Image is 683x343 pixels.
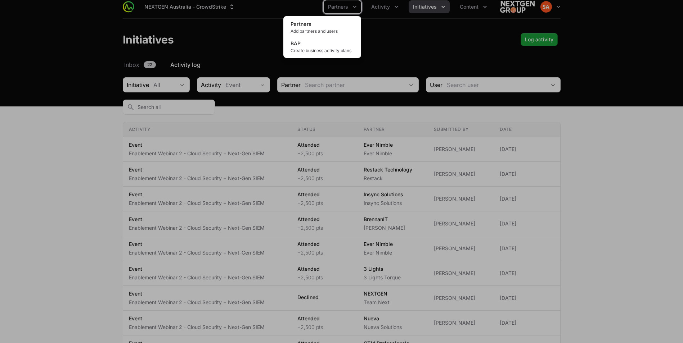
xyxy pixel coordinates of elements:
a: PartnersAdd partners and users [285,18,360,37]
a: BAPCreate business activity plans [285,37,360,56]
span: Create business activity plans [291,48,354,54]
span: BAP [291,40,301,46]
span: Add partners and users [291,28,354,34]
span: Partners [291,21,312,27]
div: Partners menu [324,0,361,13]
div: Main navigation [134,0,491,13]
